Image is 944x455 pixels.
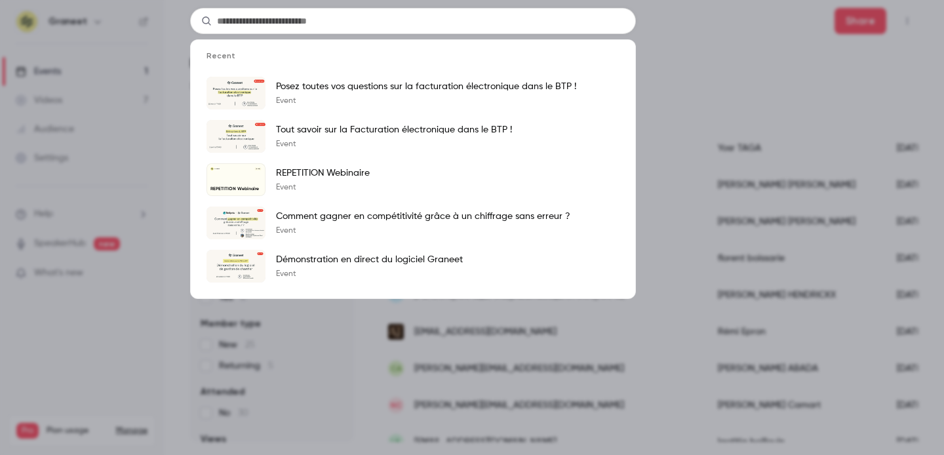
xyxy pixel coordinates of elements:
p: Event [276,139,512,149]
p: Posez toutes vos questions sur la facturation électronique dans le BTP ! [276,80,576,93]
p: Comment gagner en compétitivité grâce à un chiffrage sans erreur ? [276,210,570,223]
img: Tout savoir sur la Facturation électronique dans le BTP ! [206,120,265,153]
p: REPETITION Webinaire [276,167,370,180]
p: Event [276,269,463,279]
p: Event [276,96,576,106]
p: Graneet [214,168,220,170]
img: Démonstration en direct du logiciel Graneet [206,250,265,283]
img: Posez toutes vos questions sur la facturation électronique dans le BTP ! [206,77,265,109]
p: REPETITION Webinaire [210,187,262,192]
p: Event [276,182,370,193]
img: Comment gagner en compétitivité grâce à un chiffrage sans erreur ? [206,207,265,239]
li: Recent [191,50,635,71]
img: REPETITION Webinaire [210,167,213,170]
p: Event [276,226,570,236]
p: Démonstration en direct du logiciel Graneet [276,253,463,266]
span: [DATE] [254,167,262,170]
p: Tout savoir sur la Facturation électronique dans le BTP ! [276,123,512,136]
